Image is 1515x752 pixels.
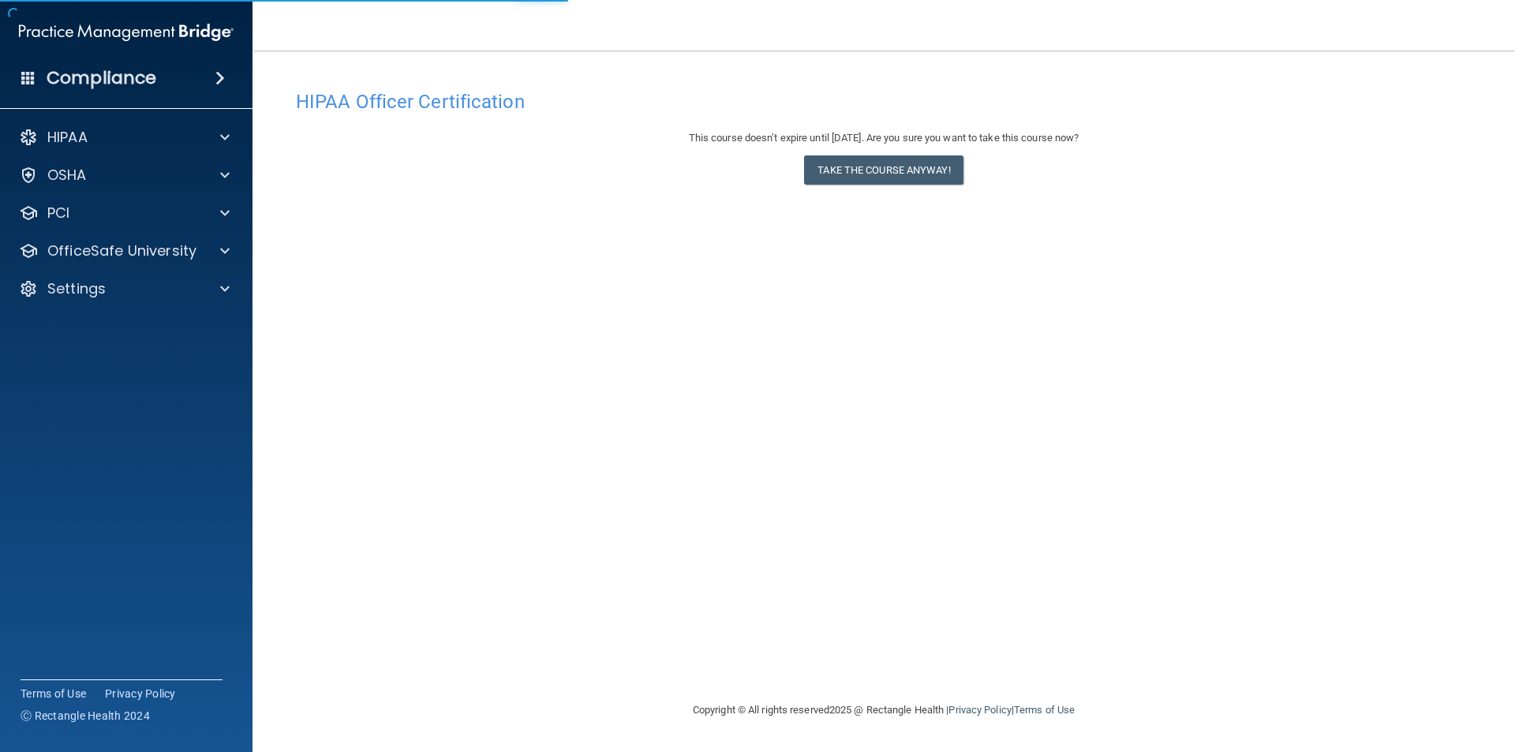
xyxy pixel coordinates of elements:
[19,17,234,48] img: PMB logo
[47,241,196,260] p: OfficeSafe University
[296,129,1472,148] div: This course doesn’t expire until [DATE]. Are you sure you want to take this course now?
[47,279,106,298] p: Settings
[19,279,230,298] a: Settings
[21,708,150,724] span: Ⓒ Rectangle Health 2024
[19,128,230,147] a: HIPAA
[296,92,1472,112] h4: HIPAA Officer Certification
[47,204,69,223] p: PCI
[19,166,230,185] a: OSHA
[948,704,1011,716] a: Privacy Policy
[47,67,156,89] h4: Compliance
[19,241,230,260] a: OfficeSafe University
[21,686,86,701] a: Terms of Use
[804,155,963,185] button: Take the course anyway!
[47,128,88,147] p: HIPAA
[596,685,1172,735] div: Copyright © All rights reserved 2025 @ Rectangle Health | |
[47,166,87,185] p: OSHA
[105,686,176,701] a: Privacy Policy
[1014,704,1075,716] a: Terms of Use
[19,204,230,223] a: PCI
